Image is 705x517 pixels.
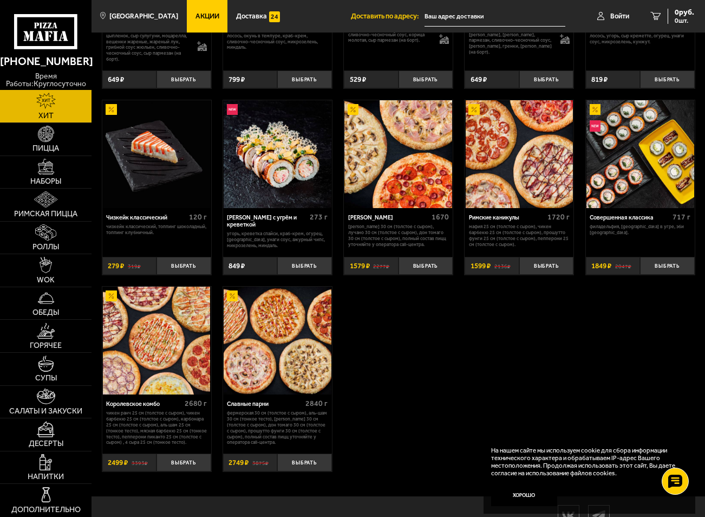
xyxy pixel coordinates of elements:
span: [GEOGRAPHIC_DATA] [109,12,178,20]
span: Хит [38,112,54,120]
a: НовинкаРолл Калипсо с угрём и креветкой [223,100,332,208]
img: Ролл Калипсо с угрём и креветкой [224,100,331,208]
div: [PERSON_NAME] [348,214,429,221]
span: Напитки [28,473,64,481]
button: Выбрать [277,257,331,275]
p: угорь, креветка спайси, краб-крем, огурец, [GEOGRAPHIC_DATA], унаги соус, ажурный чипс, микрозеле... [227,231,328,249]
span: 649 ₽ [108,76,124,83]
div: Чизкейк классический [106,214,186,221]
span: 1599 ₽ [471,262,491,270]
span: Пицца [32,145,59,152]
p: Фермерская 30 см (толстое с сыром), Аль-Шам 30 см (тонкое тесто), [PERSON_NAME] 30 см (толстое с ... [227,410,328,445]
img: Акционный [227,290,238,301]
span: 120 г [189,212,207,222]
p: лосось, окунь в темпуре, краб-крем, сливочно-чесночный соус, микрозелень, миндаль. [227,33,328,51]
img: Совершенная классика [586,100,694,208]
div: Королевское комбо [106,400,182,408]
img: Новинка [227,104,238,115]
p: Мафия 25 см (толстое с сыром), Чикен Барбекю 25 см (толстое с сыром), Прошутто Фунги 25 см (толст... [469,224,570,247]
p: лосось, угорь, Сыр креметте, огурец, унаги соус, микрозелень, кунжут. [590,33,690,45]
s: 2277 ₽ [373,262,389,270]
img: Римские каникулы [466,100,573,208]
img: Хет Трик [344,100,452,208]
button: Хорошо [491,484,557,506]
span: 2840 г [305,399,328,408]
button: Выбрать [399,257,453,275]
span: 717 г [673,212,690,222]
img: Славные парни [224,287,331,395]
img: Акционный [590,104,600,115]
span: 273 г [310,212,328,222]
span: 1720 г [547,212,570,222]
span: 0 руб. [675,9,694,16]
s: 2136 ₽ [494,262,511,270]
s: 3393 ₽ [132,459,148,467]
span: 819 ₽ [591,76,608,83]
a: АкционныйЧизкейк классический [102,100,211,208]
div: [PERSON_NAME] с угрём и креветкой [227,214,307,228]
span: 279 ₽ [108,262,124,270]
span: 849 ₽ [229,262,245,270]
button: Выбрать [519,257,573,275]
span: Римская пицца [14,210,77,218]
div: Совершенная классика [590,214,670,221]
span: 2749 ₽ [229,459,249,467]
span: Акции [195,12,219,20]
span: 1849 ₽ [591,262,611,270]
span: 2680 г [185,399,207,408]
button: Выбрать [277,454,331,471]
a: АкционныйРимские каникулы [465,100,573,208]
span: Роллы [32,243,59,251]
span: 1670 [432,212,449,222]
a: АкционныйНовинкаСовершенная классика [586,100,695,208]
img: 15daf4d41897b9f0e9f617042186c801.svg [269,11,280,22]
span: Горячее [30,342,62,350]
img: Новинка [590,120,600,131]
p: Чикен Ранч 25 см (толстое с сыром), Чикен Барбекю 25 см (толстое с сыром), Карбонара 25 см (толст... [106,410,207,445]
img: Акционный [348,104,358,115]
img: Акционный [468,104,479,115]
button: Выбрать [277,70,331,88]
span: Войти [610,12,629,20]
button: Выбрать [519,70,573,88]
p: цыпленок, [PERSON_NAME], [PERSON_NAME], [PERSON_NAME], пармезан, сливочно-чесночный соус, [PERSON... [469,26,552,55]
p: Чизкейк классический, топпинг шоколадный, топпинг клубничный. [106,224,207,236]
img: Королевское комбо [103,287,211,395]
p: сыр дорблю, груша, моцарелла, сливочно-чесночный соус, корица молотая, сыр пармезан (на борт). [348,26,432,44]
span: 529 ₽ [350,76,366,83]
span: Наборы [30,178,61,185]
s: 3875 ₽ [252,459,269,467]
p: цыпленок, сыр сулугуни, моцарелла, вешенки жареные, жареный лук, грибной соус Жюльен, сливочно-че... [106,33,190,62]
span: Десерты [29,440,63,448]
p: На нашем сайте мы используем cookie для сбора информации технического характера и обрабатываем IP... [491,447,681,477]
button: Выбрать [399,70,453,88]
p: [PERSON_NAME] 30 см (толстое с сыром), Лучано 30 см (толстое с сыром), Дон Томаго 30 см (толстое ... [348,224,449,247]
a: АкционныйХет Трик [344,100,453,208]
img: Акционный [106,104,116,115]
button: Выбрать [156,70,211,88]
span: Обеды [32,309,59,316]
span: Салаты и закуски [9,408,82,415]
img: Акционный [106,290,116,301]
s: 319 ₽ [128,262,141,270]
span: 0 шт. [675,17,694,24]
span: Доставка [236,12,267,20]
button: Выбрать [156,257,211,275]
span: 2499 ₽ [108,459,128,467]
p: Филадельфия, [GEOGRAPHIC_DATA] в угре, Эби [GEOGRAPHIC_DATA]. [590,224,690,236]
button: Выбрать [640,70,694,88]
a: АкционныйСлавные парни [223,287,332,395]
s: 2047 ₽ [615,262,631,270]
a: АкционныйКоролевское комбо [102,287,211,395]
div: Римские каникулы [469,214,545,221]
span: WOK [37,276,55,284]
div: Славные парни [227,400,303,408]
span: 649 ₽ [471,76,487,83]
img: Чизкейк классический [103,100,211,208]
span: Дополнительно [11,506,81,514]
span: Супы [35,374,57,382]
span: 799 ₽ [229,76,245,83]
button: Выбрать [640,257,694,275]
button: Выбрать [156,454,211,471]
span: Доставить по адресу: [351,12,425,20]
